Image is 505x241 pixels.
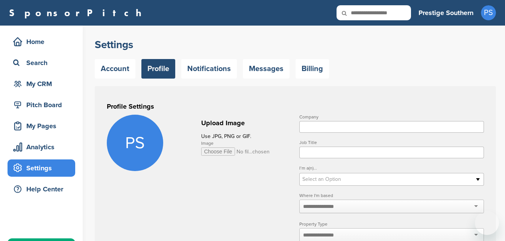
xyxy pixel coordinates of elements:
a: My CRM [8,75,75,92]
span: PS [107,115,163,171]
div: Search [11,56,75,70]
a: Help Center [8,180,75,198]
label: Property Type [299,222,484,226]
div: Home [11,35,75,49]
a: Billing [296,59,329,79]
h3: Profile Settings [107,101,484,112]
a: Pitch Board [8,96,75,114]
label: Where I'm based [299,193,484,198]
a: Notifications [181,59,237,79]
label: Company [299,115,484,119]
div: My Pages [11,119,75,133]
a: Search [8,54,75,71]
a: Account [95,59,135,79]
div: Help Center [11,182,75,196]
span: PS [481,5,496,20]
label: Job Title [299,140,484,145]
div: My CRM [11,77,75,91]
a: Settings [8,159,75,177]
h2: Upload Image [201,118,292,128]
a: SponsorPitch [9,8,146,18]
a: Analytics [8,138,75,156]
div: Analytics [11,140,75,154]
label: I’m a(n)... [299,166,484,170]
a: Home [8,33,75,50]
h3: Prestige Southern [419,8,473,18]
p: Use JPG, PNG or GIF. [201,132,292,141]
a: Messages [243,59,290,79]
iframe: Button to launch messaging window [475,211,499,235]
a: Profile [141,59,175,79]
a: My Pages [8,117,75,135]
div: Settings [11,161,75,175]
a: Prestige Southern [419,5,473,21]
label: Image [201,141,292,146]
div: Pitch Board [11,98,75,112]
span: Select an Option [302,175,471,184]
h2: Settings [95,38,496,52]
